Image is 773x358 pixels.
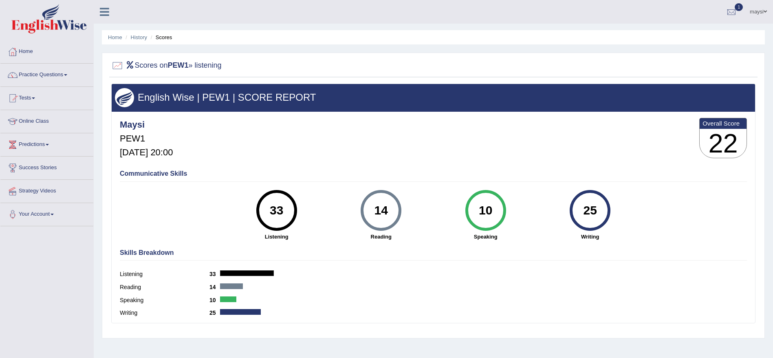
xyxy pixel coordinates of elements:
[209,297,220,303] b: 10
[120,134,173,144] h5: PEW1
[0,40,93,61] a: Home
[471,193,500,228] div: 10
[115,92,752,103] h3: English Wise | PEW1 | SCORE REPORT
[228,233,324,241] strong: Listening
[0,157,93,177] a: Success Stories
[575,193,605,228] div: 25
[120,170,747,177] h4: Communicative Skills
[209,309,220,316] b: 25
[0,110,93,130] a: Online Class
[542,233,638,241] strong: Writing
[0,203,93,223] a: Your Account
[149,33,172,41] li: Scores
[0,87,93,107] a: Tests
[0,180,93,200] a: Strategy Videos
[131,34,147,40] a: History
[120,148,173,157] h5: [DATE] 20:00
[111,60,222,72] h2: Scores on » listening
[437,233,533,241] strong: Speaking
[120,120,173,130] h4: Maysi
[735,3,743,11] span: 1
[262,193,291,228] div: 33
[700,129,747,158] h3: 22
[120,309,209,317] label: Writing
[209,284,220,290] b: 14
[168,61,189,69] b: PEW1
[120,249,747,256] h4: Skills Breakdown
[366,193,396,228] div: 14
[0,64,93,84] a: Practice Questions
[0,133,93,154] a: Predictions
[120,296,209,305] label: Speaking
[333,233,429,241] strong: Reading
[120,283,209,292] label: Reading
[115,88,134,107] img: wings.png
[120,270,209,278] label: Listening
[703,120,744,127] b: Overall Score
[209,271,220,277] b: 33
[108,34,122,40] a: Home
